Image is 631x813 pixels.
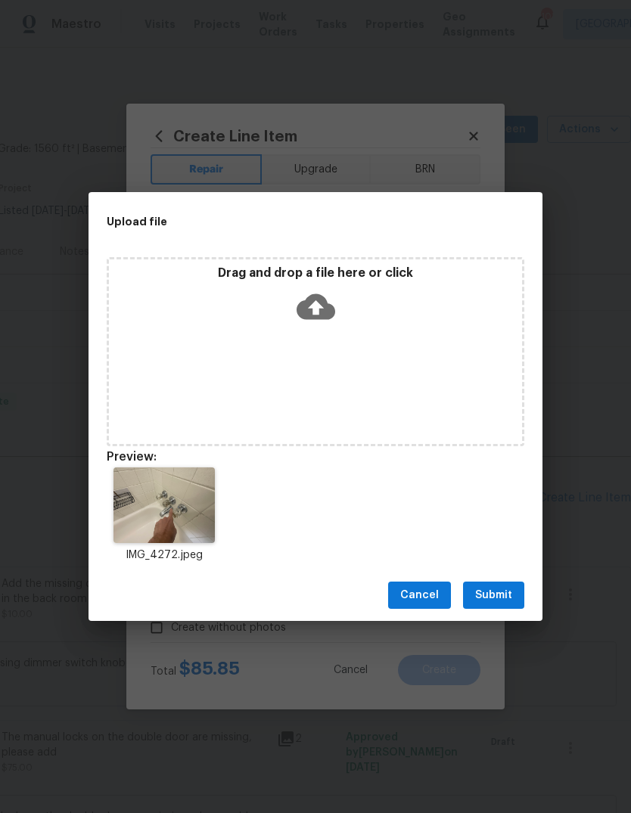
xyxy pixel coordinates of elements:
p: IMG_4272.jpeg [107,548,222,563]
button: Submit [463,582,524,610]
span: Submit [475,586,512,605]
button: Cancel [388,582,451,610]
span: Cancel [400,586,439,605]
img: 9k= [113,467,214,543]
p: Drag and drop a file here or click [109,265,522,281]
h2: Upload file [107,213,456,230]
